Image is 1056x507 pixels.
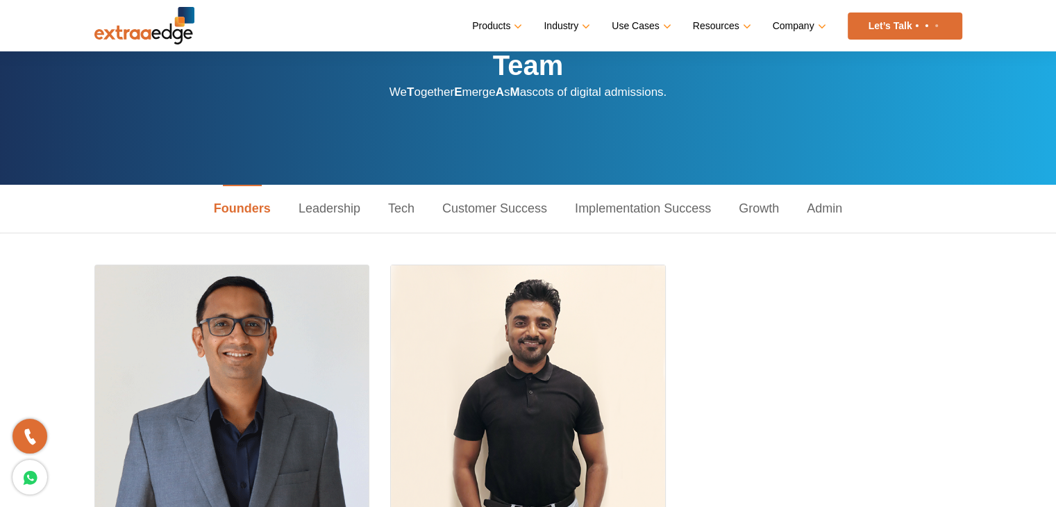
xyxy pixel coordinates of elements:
[793,185,856,233] a: Admin
[725,185,793,233] a: Growth
[407,85,414,99] strong: T
[848,13,962,40] a: Let’s Talk
[510,85,519,99] strong: M
[454,85,462,99] strong: E
[496,85,504,99] strong: A
[544,16,587,36] a: Industry
[285,185,374,233] a: Leadership
[693,16,748,36] a: Resources
[389,82,667,102] p: We ogether merge s ascots of digital admissions.
[773,16,823,36] a: Company
[612,16,668,36] a: Use Cases
[472,16,519,36] a: Products
[374,185,428,233] a: Tech
[200,185,285,233] a: Founders
[428,185,561,233] a: Customer Success
[561,185,725,233] a: Implementation Success
[493,50,564,81] strong: Team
